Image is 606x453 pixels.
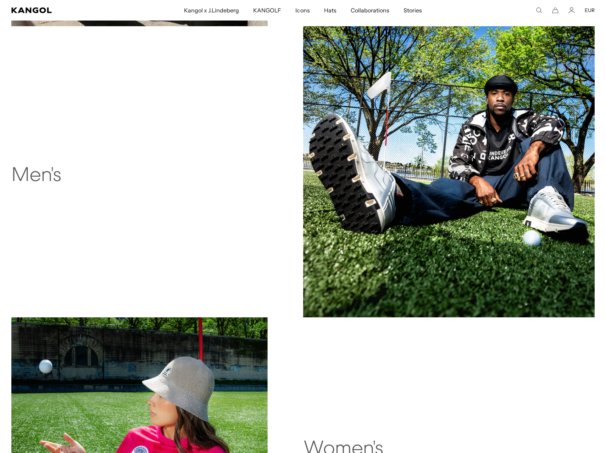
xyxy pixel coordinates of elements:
button: EUR [585,7,595,13]
button: Cart [552,7,558,13]
a: Account [568,7,575,13]
a: Kangol [11,7,122,13]
img: Mens_39.jpg [303,26,595,318]
summary: Search here [536,7,542,13]
h2: Men's [11,165,215,187]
